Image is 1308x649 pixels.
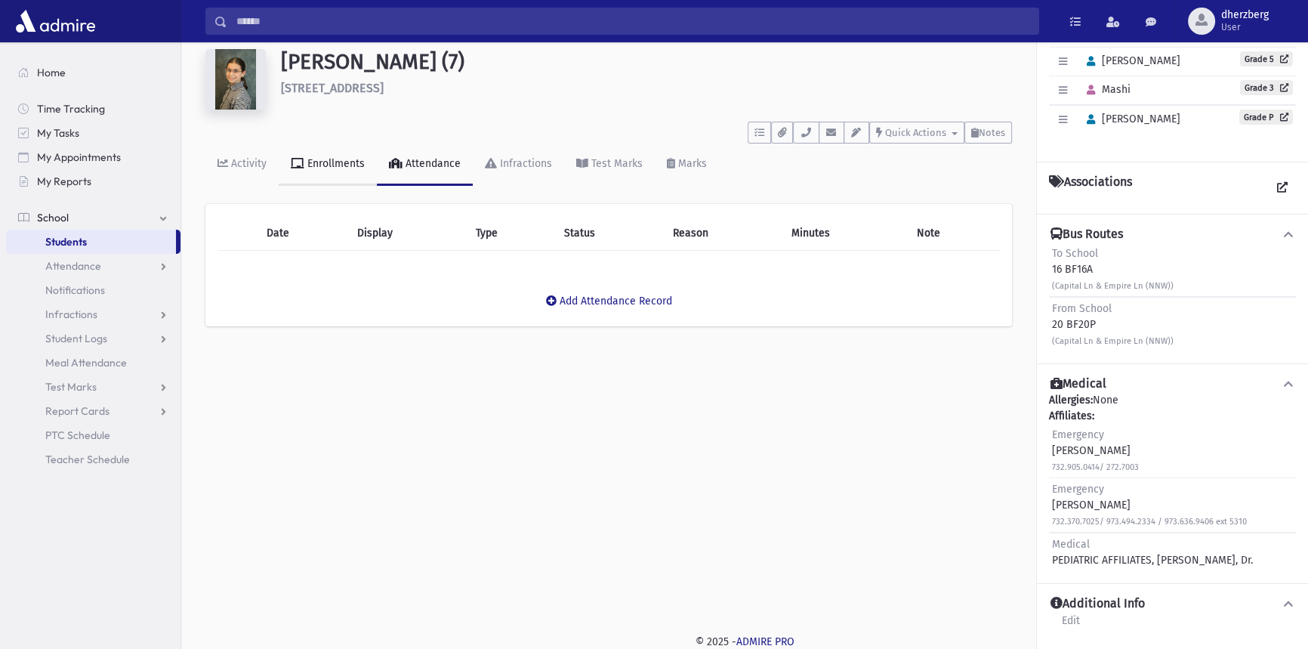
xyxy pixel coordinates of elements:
div: 16 BF16A [1052,246,1174,293]
button: Additional Info [1049,596,1296,612]
th: Minutes [782,216,908,251]
span: My Reports [37,175,91,188]
button: Medical [1049,376,1296,392]
span: Emergency [1052,483,1104,496]
span: Notes [979,127,1005,138]
a: My Reports [6,169,180,193]
span: My Tasks [37,126,79,140]
div: Activity [228,157,267,170]
div: None [1049,392,1296,571]
span: Test Marks [45,380,97,394]
input: Search [227,8,1038,35]
b: Affiliates: [1049,409,1094,422]
span: Quick Actions [885,127,946,138]
img: AdmirePro [12,6,99,36]
a: Meal Attendance [6,351,180,375]
span: My Appointments [37,150,121,164]
div: Enrollments [304,157,365,170]
span: PTC Schedule [45,428,110,442]
div: [PERSON_NAME] [1052,481,1247,529]
div: Attendance [403,157,461,170]
span: Teacher Schedule [45,453,130,466]
a: Grade 5 [1240,51,1293,66]
a: Infractions [6,302,180,326]
a: View all Associations [1269,175,1296,202]
a: School [6,206,180,230]
a: Test Marks [564,144,655,186]
h4: Bus Routes [1050,227,1123,243]
a: Infractions [473,144,564,186]
a: Activity [205,144,279,186]
span: Mashi [1080,83,1131,96]
div: [PERSON_NAME] [1052,427,1139,474]
span: Medical [1052,538,1090,551]
a: My Appointments [6,145,180,169]
div: Test Marks [588,157,643,170]
th: Display [348,216,467,251]
a: Grade 3 [1240,80,1293,95]
a: Grade P [1239,110,1293,125]
span: Emergency [1052,428,1104,441]
a: Attendance [377,144,473,186]
div: 20 BF20P [1052,301,1174,348]
b: Allergies: [1049,394,1093,406]
span: Notifications [45,283,105,297]
span: [PERSON_NAME] [1080,113,1180,125]
a: Edit [1061,612,1081,639]
div: Marks [675,157,707,170]
small: (Capital Ln & Empire Ln (NNW)) [1052,336,1174,346]
button: Notes [964,122,1012,144]
span: Meal Attendance [45,356,127,369]
a: Marks [655,144,719,186]
span: Student Logs [45,332,107,345]
span: Report Cards [45,404,110,418]
small: (Capital Ln & Empire Ln (NNW)) [1052,281,1174,291]
a: Home [6,60,180,85]
small: 732.370.7025/ 973.494.2334 / 973.636.9406 ext 5310 [1052,517,1247,527]
h4: Additional Info [1050,596,1145,612]
a: Teacher Schedule [6,447,180,471]
th: Date [258,216,348,251]
span: Home [37,66,66,79]
h4: Medical [1050,376,1106,392]
span: Students [45,235,87,249]
a: Notifications [6,278,180,302]
span: Time Tracking [37,102,105,116]
a: Report Cards [6,399,180,423]
th: Note [908,216,1000,251]
h1: [PERSON_NAME] (7) [281,49,1012,75]
button: Add Attendance Record [536,287,682,314]
th: Type [467,216,555,251]
a: Enrollments [279,144,377,186]
div: PEDIATRIC AFFILIATES, [PERSON_NAME], Dr. [1052,536,1253,568]
th: Reason [664,216,782,251]
span: [PERSON_NAME] [1080,54,1180,67]
span: Attendance [45,259,101,273]
span: From School [1052,302,1112,315]
span: Infractions [45,308,97,321]
a: Student Logs [6,326,180,351]
button: Quick Actions [869,122,964,144]
button: Bus Routes [1049,227,1296,243]
small: 732.905.0414/ 272.7003 [1052,462,1139,472]
a: My Tasks [6,121,180,145]
span: User [1221,21,1269,33]
span: To School [1052,247,1098,260]
div: Infractions [497,157,552,170]
th: Status [555,216,664,251]
a: Time Tracking [6,97,180,121]
a: PTC Schedule [6,423,180,447]
a: Students [6,230,176,254]
a: Attendance [6,254,180,278]
h4: Associations [1049,175,1132,202]
span: dherzberg [1221,9,1269,21]
h6: [STREET_ADDRESS] [281,81,1012,95]
span: School [37,211,69,224]
a: Test Marks [6,375,180,399]
a: ADMIRE PRO [736,635,794,648]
